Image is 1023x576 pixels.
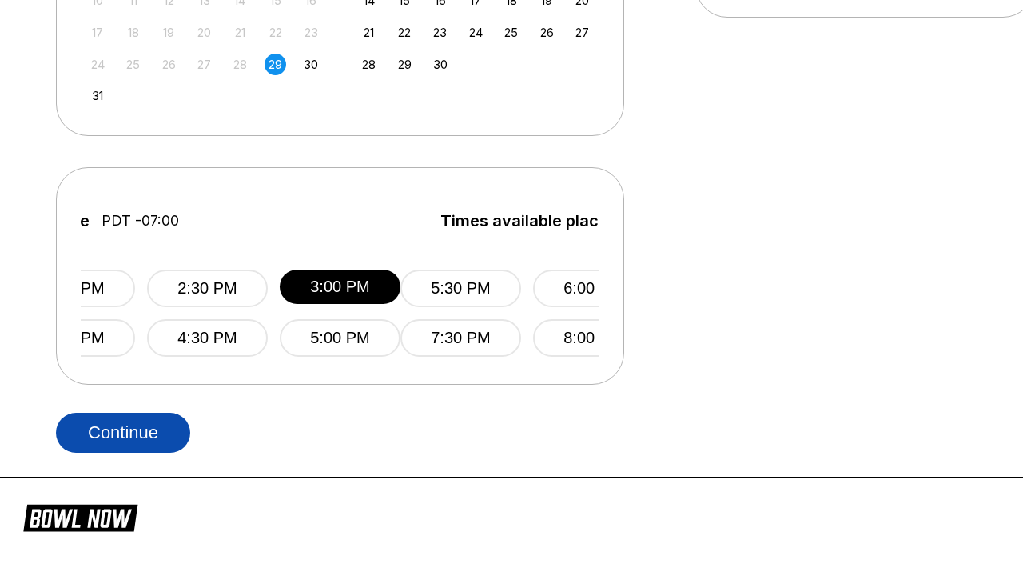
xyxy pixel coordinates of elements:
span: Times available place [440,212,608,230]
div: Not available Monday, August 18th, 2025 [122,22,144,43]
button: 5:00 PM [280,319,400,357]
div: Not available Wednesday, August 20th, 2025 [193,22,215,43]
div: Choose Thursday, September 25th, 2025 [500,22,522,43]
div: Choose Monday, September 29th, 2025 [394,54,416,75]
div: Not available Friday, August 22nd, 2025 [265,22,286,43]
div: Not available Sunday, August 24th, 2025 [87,54,109,75]
div: Not available Thursday, August 28th, 2025 [229,54,251,75]
div: Choose Saturday, August 30th, 2025 [301,54,322,75]
div: Not available Monday, August 25th, 2025 [122,54,144,75]
div: Not available Wednesday, August 27th, 2025 [193,54,215,75]
span: PDT -07:00 [102,212,179,230]
div: Choose Tuesday, September 23rd, 2025 [429,22,451,43]
div: Choose Friday, August 29th, 2025 [265,54,286,75]
div: Choose Monday, September 22nd, 2025 [394,22,416,43]
button: 2:30 PM [147,270,268,307]
button: 7:30 PM [400,319,521,357]
div: Not available Tuesday, August 19th, 2025 [158,22,180,43]
button: 5:30 PM [400,270,521,307]
div: Not available Sunday, August 17th, 2025 [87,22,109,43]
div: Choose Sunday, September 28th, 2025 [358,54,380,75]
button: 8:00 PM [533,319,654,357]
div: Choose Sunday, September 21st, 2025 [358,22,380,43]
div: Not available Saturday, August 23rd, 2025 [301,22,322,43]
div: Choose Wednesday, September 24th, 2025 [465,22,487,43]
button: 3:00 PM [280,270,400,304]
div: Choose Tuesday, September 30th, 2025 [429,54,451,75]
button: 6:00 PM [533,270,654,307]
button: Continue [56,413,190,453]
div: Choose Sunday, August 31st, 2025 [87,85,109,106]
div: Choose Saturday, September 27th, 2025 [571,22,593,43]
div: Not available Thursday, August 21st, 2025 [229,22,251,43]
div: Not available Tuesday, August 26th, 2025 [158,54,180,75]
div: Choose Friday, September 26th, 2025 [536,22,558,43]
button: 4:30 PM [147,319,268,357]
